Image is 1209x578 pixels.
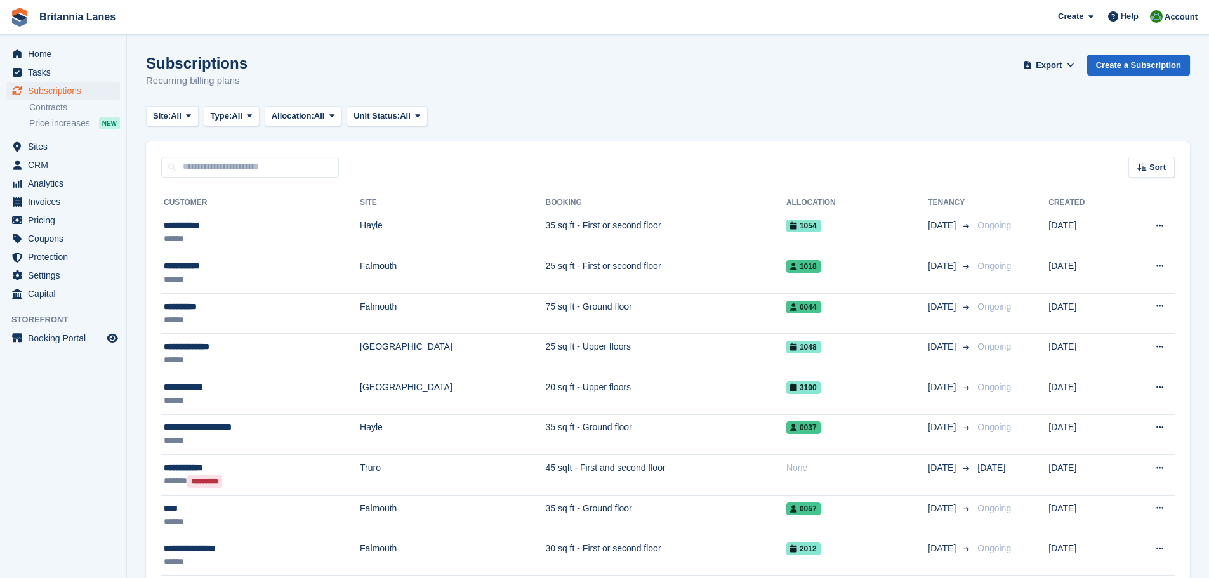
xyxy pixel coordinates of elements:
[360,193,545,213] th: Site
[6,285,120,303] a: menu
[977,301,1011,312] span: Ongoing
[6,193,120,211] a: menu
[28,45,104,63] span: Home
[928,381,958,394] span: [DATE]
[6,82,120,100] a: menu
[265,106,342,127] button: Allocation: All
[11,313,126,326] span: Storefront
[928,340,958,353] span: [DATE]
[545,374,786,415] td: 20 sq ft - Upper floors
[360,253,545,294] td: Falmouth
[28,248,104,266] span: Protection
[1048,213,1121,253] td: [DATE]
[28,211,104,229] span: Pricing
[786,260,821,273] span: 1018
[1048,334,1121,374] td: [DATE]
[29,117,90,129] span: Price increases
[28,285,104,303] span: Capital
[786,301,821,313] span: 0044
[545,334,786,374] td: 25 sq ft - Upper floors
[1048,495,1121,535] td: [DATE]
[29,116,120,130] a: Price increases NEW
[977,220,1011,230] span: Ongoing
[1048,253,1121,294] td: [DATE]
[786,502,821,515] span: 0057
[786,341,821,353] span: 1048
[28,193,104,211] span: Invoices
[928,542,958,555] span: [DATE]
[360,455,545,496] td: Truro
[360,334,545,374] td: [GEOGRAPHIC_DATA]
[1048,193,1121,213] th: Created
[28,138,104,155] span: Sites
[161,193,360,213] th: Customer
[353,110,400,122] span: Unit Status:
[1048,455,1121,496] td: [DATE]
[232,110,242,122] span: All
[1149,161,1166,174] span: Sort
[171,110,182,122] span: All
[545,213,786,253] td: 35 sq ft - First or second floor
[928,502,958,515] span: [DATE]
[29,102,120,114] a: Contracts
[28,329,104,347] span: Booking Portal
[928,421,958,434] span: [DATE]
[977,341,1011,351] span: Ongoing
[10,8,29,27] img: stora-icon-8386f47178a22dfd0bd8f6a31ec36ba5ce8667c1dd55bd0f319d3a0aa187defe.svg
[545,293,786,334] td: 75 sq ft - Ground floor
[6,45,120,63] a: menu
[1048,535,1121,576] td: [DATE]
[6,211,120,229] a: menu
[928,259,958,273] span: [DATE]
[1150,10,1163,23] img: Matt Lane
[146,55,248,72] h1: Subscriptions
[977,382,1011,392] span: Ongoing
[6,63,120,81] a: menu
[786,381,821,394] span: 3100
[545,495,786,535] td: 35 sq ft - Ground floor
[28,156,104,174] span: CRM
[786,193,928,213] th: Allocation
[545,535,786,576] td: 30 sq ft - First or second floor
[6,138,120,155] a: menu
[977,543,1011,553] span: Ongoing
[6,156,120,174] a: menu
[1021,55,1077,76] button: Export
[977,261,1011,271] span: Ongoing
[1048,414,1121,455] td: [DATE]
[28,82,104,100] span: Subscriptions
[928,461,958,475] span: [DATE]
[977,422,1011,432] span: Ongoing
[545,455,786,496] td: 45 sqft - First and second floor
[99,117,120,129] div: NEW
[105,331,120,346] a: Preview store
[28,266,104,284] span: Settings
[360,495,545,535] td: Falmouth
[6,329,120,347] a: menu
[360,293,545,334] td: Falmouth
[977,503,1011,513] span: Ongoing
[272,110,314,122] span: Allocation:
[360,374,545,415] td: [GEOGRAPHIC_DATA]
[34,6,121,27] a: Britannia Lanes
[1058,10,1083,23] span: Create
[6,248,120,266] a: menu
[977,463,1005,473] span: [DATE]
[786,421,821,434] span: 0037
[314,110,325,122] span: All
[347,106,427,127] button: Unit Status: All
[28,174,104,192] span: Analytics
[786,542,821,555] span: 2012
[6,266,120,284] a: menu
[28,230,104,247] span: Coupons
[786,220,821,232] span: 1054
[211,110,232,122] span: Type:
[1165,11,1198,23] span: Account
[928,219,958,232] span: [DATE]
[545,253,786,294] td: 25 sq ft - First or second floor
[153,110,171,122] span: Site:
[545,414,786,455] td: 35 sq ft - Ground floor
[146,106,199,127] button: Site: All
[6,230,120,247] a: menu
[545,193,786,213] th: Booking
